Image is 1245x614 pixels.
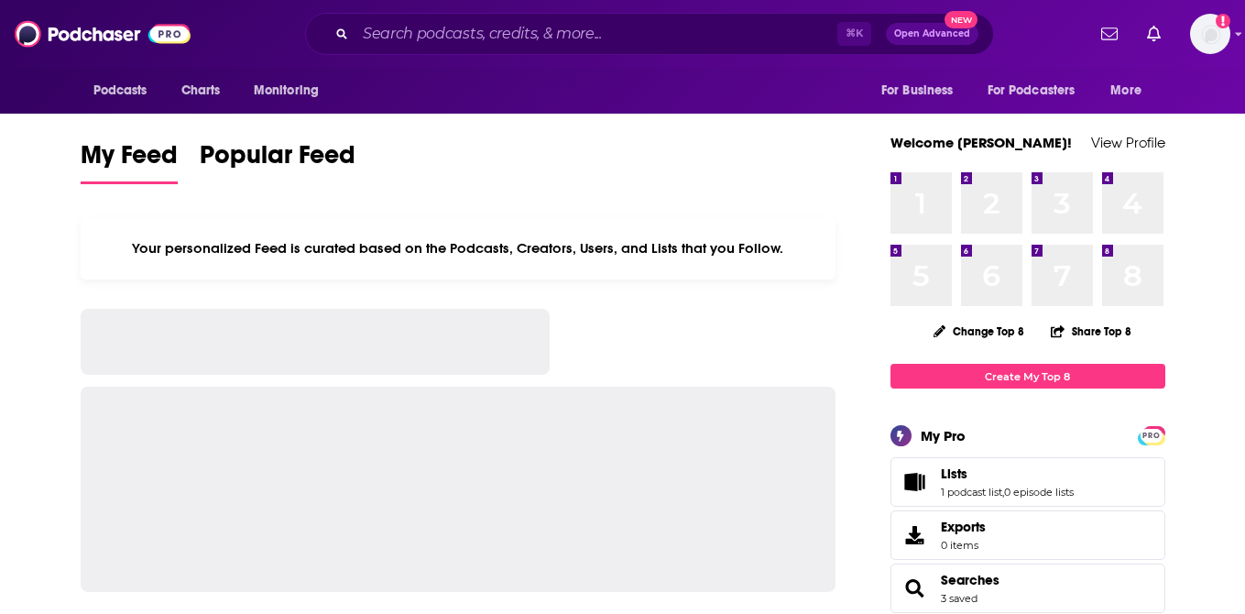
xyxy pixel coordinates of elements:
[241,73,343,108] button: open menu
[886,23,978,45] button: Open AdvancedNew
[941,519,986,535] span: Exports
[894,29,970,38] span: Open Advanced
[1091,134,1165,151] a: View Profile
[1002,486,1004,499] span: ,
[1190,14,1230,54] button: Show profile menu
[988,78,1076,104] span: For Podcasters
[890,510,1165,560] a: Exports
[921,427,966,444] div: My Pro
[941,539,986,552] span: 0 items
[1140,18,1168,49] a: Show notifications dropdown
[1190,14,1230,54] img: User Profile
[181,78,221,104] span: Charts
[1004,486,1074,499] a: 0 episode lists
[941,592,977,605] a: 3 saved
[868,73,977,108] button: open menu
[897,576,934,601] a: Searches
[200,139,355,184] a: Popular Feed
[305,13,994,55] div: Search podcasts, credits, & more...
[897,469,934,495] a: Lists
[1141,428,1163,442] a: PRO
[15,16,191,51] img: Podchaser - Follow, Share and Rate Podcasts
[81,139,178,184] a: My Feed
[1110,78,1141,104] span: More
[81,217,836,280] div: Your personalized Feed is curated based on the Podcasts, Creators, Users, and Lists that you Follow.
[200,139,355,181] span: Popular Feed
[890,457,1165,507] span: Lists
[941,466,1074,482] a: Lists
[890,364,1165,389] a: Create My Top 8
[93,78,147,104] span: Podcasts
[81,139,178,181] span: My Feed
[890,564,1165,613] span: Searches
[1216,14,1230,28] svg: Add a profile image
[837,22,871,46] span: ⌘ K
[923,320,1036,343] button: Change Top 8
[81,73,171,108] button: open menu
[897,522,934,548] span: Exports
[976,73,1102,108] button: open menu
[254,78,319,104] span: Monitoring
[941,572,999,588] a: Searches
[881,78,954,104] span: For Business
[1098,73,1164,108] button: open menu
[890,134,1072,151] a: Welcome [PERSON_NAME]!
[355,19,837,49] input: Search podcasts, credits, & more...
[941,486,1002,499] a: 1 podcast list
[1050,313,1132,349] button: Share Top 8
[945,11,977,28] span: New
[1094,18,1125,49] a: Show notifications dropdown
[941,466,967,482] span: Lists
[1141,429,1163,443] span: PRO
[1190,14,1230,54] span: Logged in as jerryparshall
[169,73,232,108] a: Charts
